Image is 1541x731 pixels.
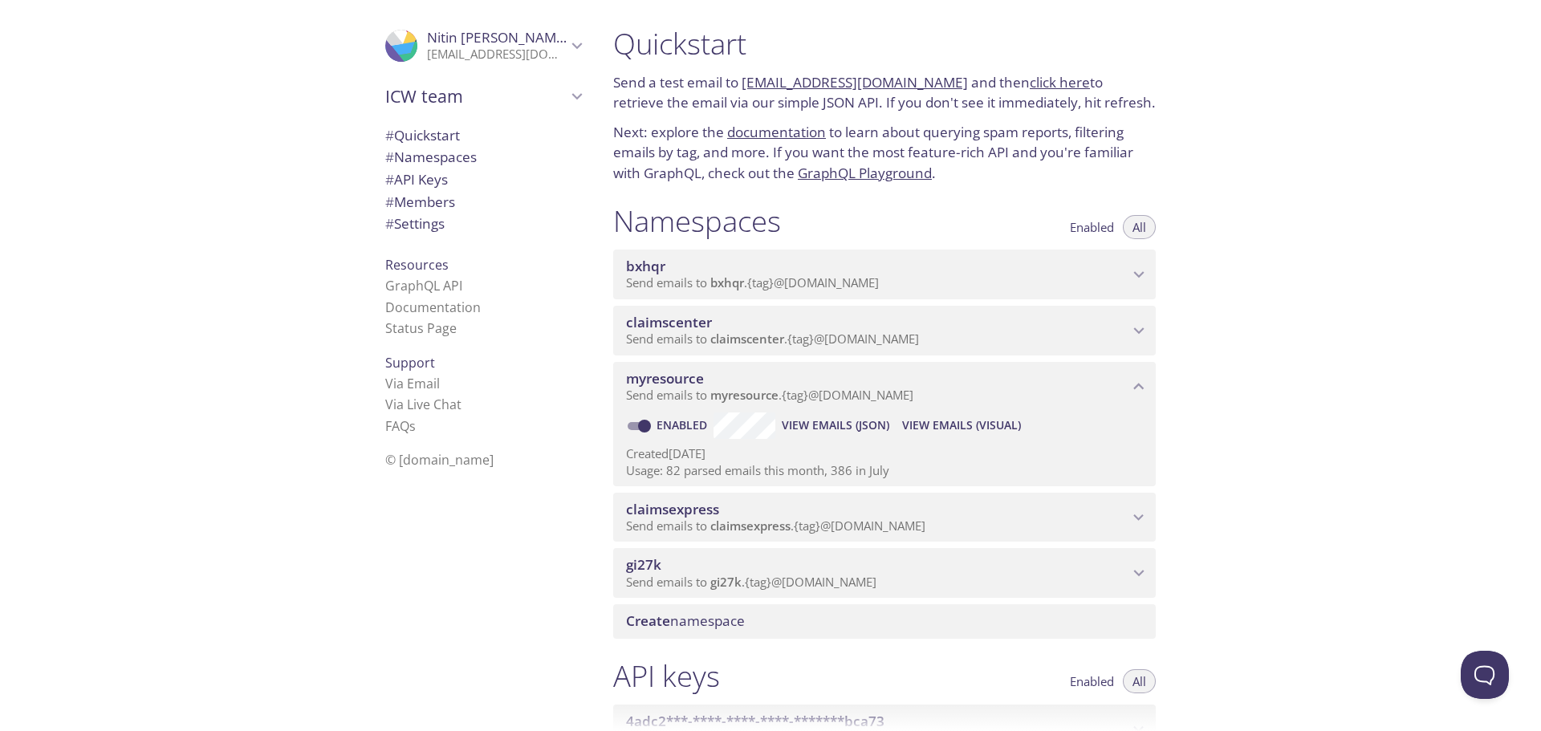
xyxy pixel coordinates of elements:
[1060,669,1124,693] button: Enabled
[782,416,889,435] span: View Emails (JSON)
[896,412,1027,438] button: View Emails (Visual)
[613,203,781,239] h1: Namespaces
[372,146,594,169] div: Namespaces
[613,362,1156,412] div: myresource namespace
[613,604,1156,638] div: Create namespace
[385,170,394,189] span: #
[613,72,1156,113] p: Send a test email to and then to retrieve the email via our simple JSON API. If you don't see it ...
[626,500,719,518] span: claimsexpress
[372,124,594,147] div: Quickstart
[626,331,919,347] span: Send emails to . {tag} @[DOMAIN_NAME]
[385,214,394,233] span: #
[710,274,744,290] span: bxhqr
[775,412,896,438] button: View Emails (JSON)
[626,555,661,574] span: gi27k
[613,548,1156,598] div: gi27k namespace
[613,306,1156,355] div: claimscenter namespace
[385,417,416,435] a: FAQ
[613,250,1156,299] div: bxhqr namespace
[613,26,1156,62] h1: Quickstart
[626,611,745,630] span: namespace
[385,319,457,337] a: Status Page
[372,213,594,235] div: Team Settings
[385,193,455,211] span: Members
[1030,73,1090,91] a: click here
[427,28,569,47] span: Nitin [PERSON_NAME]
[902,416,1021,435] span: View Emails (Visual)
[626,313,712,331] span: claimscenter
[372,191,594,213] div: Members
[385,170,448,189] span: API Keys
[710,331,784,347] span: claimscenter
[385,126,394,144] span: #
[798,164,932,182] a: GraphQL Playground
[385,148,394,166] span: #
[613,658,720,694] h1: API keys
[427,47,567,63] p: [EMAIL_ADDRESS][DOMAIN_NAME]
[626,574,876,590] span: Send emails to . {tag} @[DOMAIN_NAME]
[626,462,1143,479] p: Usage: 82 parsed emails this month, 386 in July
[385,126,460,144] span: Quickstart
[385,396,461,413] a: Via Live Chat
[613,122,1156,184] p: Next: explore the to learn about querying spam reports, filtering emails by tag, and more. If you...
[385,85,567,108] span: ICW team
[372,75,594,117] div: ICW team
[385,148,477,166] span: Namespaces
[613,493,1156,542] div: claimsexpress namespace
[626,274,879,290] span: Send emails to . {tag} @[DOMAIN_NAME]
[727,123,826,141] a: documentation
[385,214,445,233] span: Settings
[710,574,742,590] span: gi27k
[626,518,925,534] span: Send emails to . {tag} @[DOMAIN_NAME]
[654,417,714,433] a: Enabled
[385,256,449,274] span: Resources
[710,387,779,403] span: myresource
[385,451,494,469] span: © [DOMAIN_NAME]
[385,277,462,294] a: GraphQL API
[710,518,791,534] span: claimsexpress
[372,19,594,72] div: Nitin Jindal
[626,387,913,403] span: Send emails to . {tag} @[DOMAIN_NAME]
[385,375,440,392] a: Via Email
[385,354,435,372] span: Support
[1060,215,1124,239] button: Enabled
[385,298,481,316] a: Documentation
[409,417,416,435] span: s
[1123,669,1156,693] button: All
[626,369,704,388] span: myresource
[742,73,968,91] a: [EMAIL_ADDRESS][DOMAIN_NAME]
[626,445,1143,462] p: Created [DATE]
[1123,215,1156,239] button: All
[385,193,394,211] span: #
[626,611,670,630] span: Create
[1461,651,1509,699] iframe: Help Scout Beacon - Open
[372,169,594,191] div: API Keys
[626,257,665,275] span: bxhqr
